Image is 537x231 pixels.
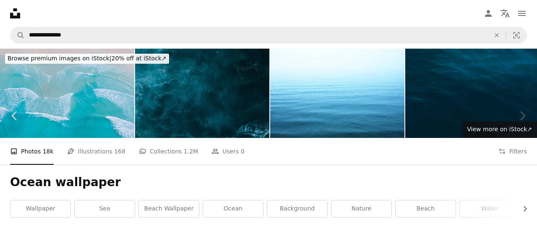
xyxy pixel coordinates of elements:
a: View more on iStock↗ [462,121,537,138]
a: Illustrations 168 [67,138,125,165]
img: Full Frame Shot Of Sea [135,49,269,138]
form: Find visuals sitewide [10,27,527,44]
span: View more on iStock ↗ [467,126,532,132]
a: nature [331,200,391,217]
button: Menu [514,5,530,22]
a: Log in / Sign up [480,5,497,22]
a: sea [75,200,135,217]
a: wallpaper [10,200,70,217]
a: Users 0 [211,138,245,165]
button: scroll list to the right [517,200,527,217]
span: 168 [114,147,125,156]
button: Visual search [506,27,527,43]
a: water [460,200,520,217]
h1: Ocean wallpaper [10,175,527,190]
div: 20% off at iStock ↗ [5,54,169,64]
span: 0 [241,147,245,156]
span: Browse premium images on iStock | [8,55,111,62]
a: Collections 1.2M [139,138,198,165]
a: background [267,200,327,217]
a: beach [396,200,456,217]
a: beach wallpaper [139,200,199,217]
button: Clear [487,27,506,43]
div: Next [508,75,537,156]
a: ocean [203,200,263,217]
img: Ripples on blue water surface [270,49,404,138]
a: Home — Unsplash [10,8,20,18]
button: Search Unsplash [10,27,25,43]
button: Filters [498,138,527,165]
span: 1.2M [184,147,198,156]
button: Language [497,5,514,22]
